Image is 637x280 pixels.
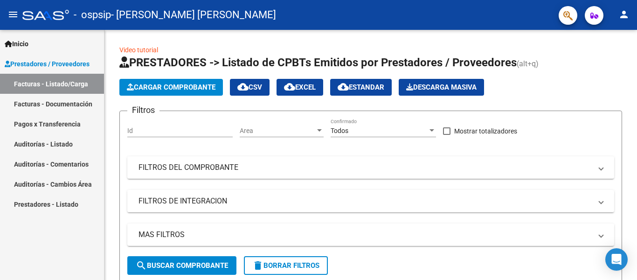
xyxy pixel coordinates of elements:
[127,156,614,179] mat-expansion-panel-header: FILTROS DEL COMPROBANTE
[517,59,539,68] span: (alt+q)
[277,79,323,96] button: EXCEL
[338,81,349,92] mat-icon: cloud_download
[74,5,111,25] span: - ospsip
[111,5,276,25] span: - [PERSON_NAME] [PERSON_NAME]
[605,248,628,271] div: Open Intercom Messenger
[252,261,319,270] span: Borrar Filtros
[119,79,223,96] button: Cargar Comprobante
[5,59,90,69] span: Prestadores / Proveedores
[244,256,328,275] button: Borrar Filtros
[240,127,315,135] span: Area
[127,224,614,246] mat-expansion-panel-header: MAS FILTROS
[338,83,384,91] span: Estandar
[119,46,158,54] a: Video tutorial
[252,260,263,271] mat-icon: delete
[230,79,270,96] button: CSV
[284,83,316,91] span: EXCEL
[7,9,19,20] mat-icon: menu
[284,81,295,92] mat-icon: cloud_download
[127,104,159,117] h3: Filtros
[127,256,236,275] button: Buscar Comprobante
[406,83,477,91] span: Descarga Masiva
[138,196,592,206] mat-panel-title: FILTROS DE INTEGRACION
[127,83,215,91] span: Cargar Comprobante
[136,260,147,271] mat-icon: search
[237,83,262,91] span: CSV
[399,79,484,96] button: Descarga Masiva
[138,230,592,240] mat-panel-title: MAS FILTROS
[136,261,228,270] span: Buscar Comprobante
[331,127,348,134] span: Todos
[454,126,517,137] span: Mostrar totalizadores
[138,162,592,173] mat-panel-title: FILTROS DEL COMPROBANTE
[618,9,630,20] mat-icon: person
[237,81,249,92] mat-icon: cloud_download
[119,56,517,69] span: PRESTADORES -> Listado de CPBTs Emitidos por Prestadores / Proveedores
[399,79,484,96] app-download-masive: Descarga masiva de comprobantes (adjuntos)
[330,79,392,96] button: Estandar
[5,39,28,49] span: Inicio
[127,190,614,212] mat-expansion-panel-header: FILTROS DE INTEGRACION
